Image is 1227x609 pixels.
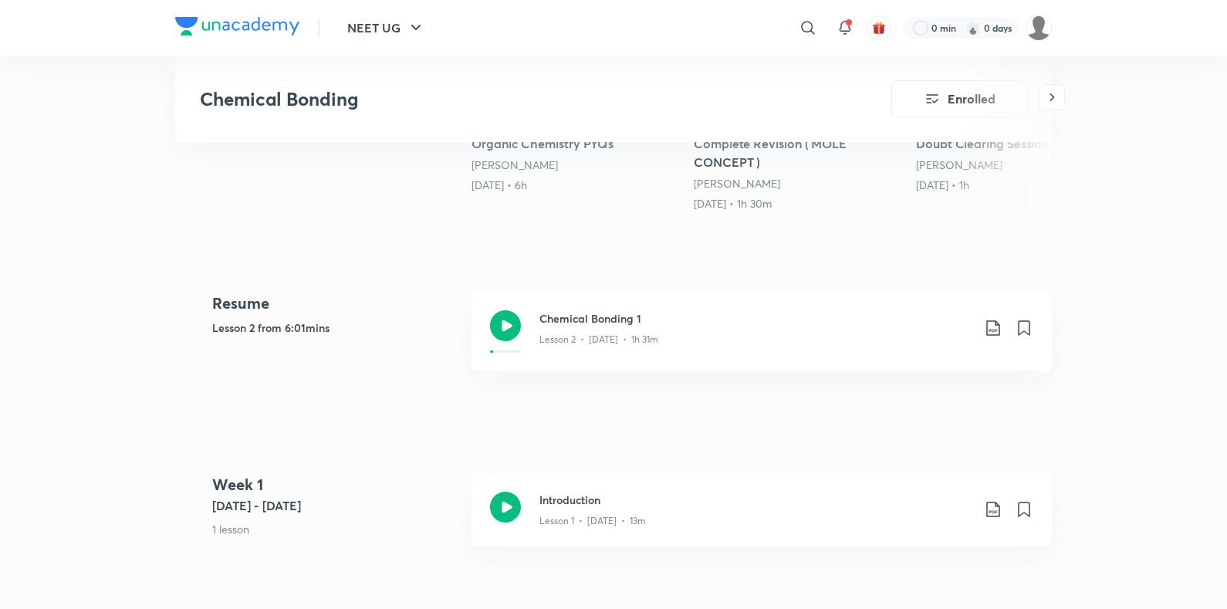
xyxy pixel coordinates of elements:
h5: [DATE] - [DATE] [212,496,459,515]
h5: Organic Chemistry PYQs [472,134,681,153]
div: Anushka Choudhary [916,157,1126,173]
div: Anushka Choudhary [472,157,681,173]
h3: Chemical Bonding 1 [539,310,972,326]
a: [PERSON_NAME] [472,157,558,172]
h5: Lesson 2 from 6:01mins [212,320,459,336]
a: IntroductionLesson 1 • [DATE] • 13m [472,473,1052,565]
h4: Resume [212,292,459,315]
p: Lesson 1 • [DATE] • 13m [539,514,646,528]
p: Lesson 2 • [DATE] • 1h 31m [539,333,658,347]
img: avatar [872,21,886,35]
div: Anushka Choudhary [694,176,904,191]
p: 1 lesson [212,521,459,537]
h3: Chemical Bonding [200,88,804,110]
h5: Doubt Clearing Session [916,134,1126,153]
div: 20th Apr • 6h [472,178,681,193]
a: [PERSON_NAME] [916,157,1002,172]
h5: Complete Revision ( MOLE CONCEPT ) [694,134,904,171]
img: Company Logo [175,17,299,36]
button: Enrolled [891,80,1027,117]
div: 10th Jul • 1h 30m [694,196,904,211]
button: NEET UG [338,12,434,43]
img: ANSHITA AGRAWAL [1026,15,1052,41]
h4: Week 1 [212,473,459,496]
button: avatar [867,15,891,40]
div: 5th Aug • 1h [916,178,1126,193]
a: Chemical Bonding 1Lesson 2 • [DATE] • 1h 31m [472,292,1052,390]
h3: Introduction [539,492,972,508]
img: streak [965,20,981,36]
a: Company Logo [175,17,299,39]
a: [PERSON_NAME] [694,176,780,191]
